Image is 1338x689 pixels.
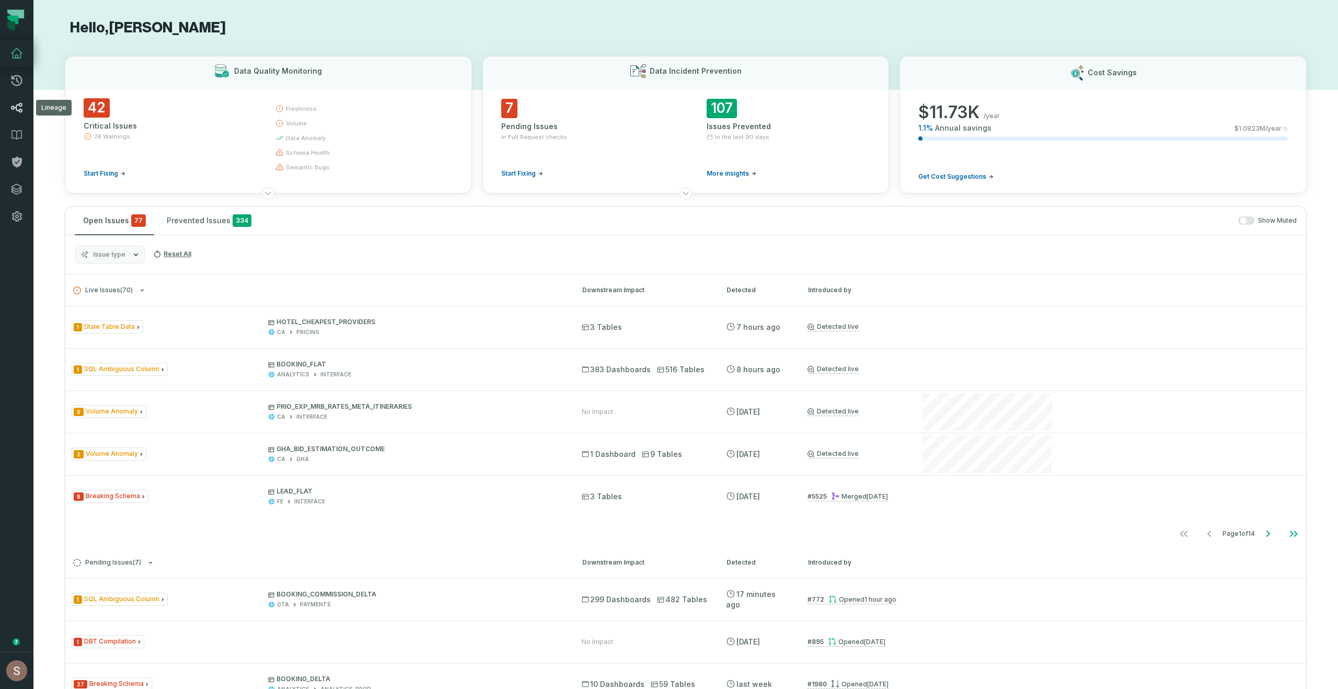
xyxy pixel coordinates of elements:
a: #772Opened[DATE] 3:23:59 PM [808,595,896,604]
nav: pagination [65,523,1306,544]
span: 1 Dashboard [582,449,636,460]
p: LEAD_FLAT [268,487,563,496]
relative-time: Aug 21, 2025, 5:31 PM GMT+3 [867,680,889,688]
span: Severity [74,680,87,688]
h3: Data Quality Monitoring [234,66,322,76]
p: GHA_BID_ESTIMATION_OUTCOME [268,445,563,453]
span: 516 Tables [657,364,705,375]
a: Detected live [808,450,859,458]
div: Opened [828,638,885,646]
a: Detected live [808,323,859,331]
relative-time: Sep 3, 2025, 3:23 PM GMT+3 [864,595,896,603]
span: semantic bugs [286,163,330,171]
a: Start Fixing [501,169,543,178]
button: Live Issues(70) [73,286,563,294]
span: Issue Type [72,405,146,418]
span: More insights [707,169,749,178]
p: BOOKING_DELTA [268,675,563,683]
button: Go to previous page [1197,523,1222,544]
span: $ 11.73K [918,102,979,123]
span: Severity [74,638,82,646]
span: 299 Dashboards [582,594,651,605]
relative-time: Sep 3, 2025, 9:30 AM GMT+3 [736,323,780,331]
a: #5525Merged[DATE] 1:57:05 PM [808,492,888,501]
button: Data Quality Monitoring42Critical Issues28 WarningsStart Fixingfreshnessvolumedata anomalyschema ... [65,56,472,193]
div: PAYMENTS [300,601,331,608]
span: 3 Tables [582,491,622,502]
span: volume [286,119,307,128]
button: Issue type [76,246,145,263]
div: Downstream Impact [582,558,708,567]
span: Issue Type [72,490,148,503]
span: 9 Tables [642,449,682,460]
span: Severity [74,595,82,604]
a: #1980Opened[DATE] 5:31:00 PM [808,680,889,689]
relative-time: Aug 29, 2025, 1:57 PM GMT+3 [736,492,760,501]
div: FE [277,498,283,506]
p: BOOKING_FLAT [268,360,563,369]
div: Show Muted [264,216,1297,225]
a: Start Fixing [84,169,125,178]
button: Go to next page [1255,523,1281,544]
h1: Hello, [PERSON_NAME] [65,19,1307,37]
div: Introduced by [808,558,902,567]
div: Detected [726,558,789,567]
div: Detected [726,285,789,295]
div: Opened [831,680,889,688]
span: Severity [74,450,84,458]
span: In the last 90 days [715,133,769,141]
a: #895Opened[DATE] 5:18:56 PM [808,637,885,647]
div: GHA [296,455,309,463]
div: Introduced by [808,285,902,295]
span: Severity [74,408,84,416]
span: Issue type [93,250,125,259]
span: 482 Tables [657,594,707,605]
span: Pending Issues ( 7 ) [73,559,141,567]
div: Pending Issues [501,121,665,132]
div: CA [277,455,285,463]
span: Issue Type [72,593,168,606]
div: OTA [277,601,289,608]
span: in Pull Request checks [501,133,567,141]
p: PRIO_EXP_MRB_RATES_META_ITINERARIES [268,403,563,411]
relative-time: Aug 29, 2025, 5:18 PM GMT+3 [864,638,885,646]
span: 1.1 % [918,123,933,133]
div: ANALYTICS [277,371,309,378]
div: Downstream Impact [582,285,708,295]
relative-time: Aug 28, 2025, 10:38 AM GMT+3 [736,680,772,688]
span: 383 Dashboards [582,364,651,375]
p: HOTEL_CHEAPEST_PROVIDERS [268,318,563,326]
relative-time: Sep 2, 2025, 1:04 PM GMT+3 [736,637,760,646]
div: INTERFACE [320,371,351,378]
span: critical issues and errors combined [131,214,146,227]
span: 334 [233,214,251,227]
span: freshness [286,105,317,113]
relative-time: Sep 3, 2025, 4:59 PM GMT+3 [726,590,776,609]
div: CA [277,413,285,421]
button: Go to first page [1171,523,1196,544]
a: Detected live [808,407,859,416]
div: No Impact [582,408,613,416]
span: $ 1.0823M /year [1235,124,1282,133]
span: /year [984,112,1000,120]
span: Issue Type [72,320,143,334]
span: Annual savings [935,123,991,133]
div: Critical Issues [84,121,257,131]
span: Start Fixing [84,169,118,178]
span: 107 [707,99,737,118]
button: Reset All [149,246,195,262]
span: Severity [74,323,82,331]
relative-time: Sep 1, 2025, 3:33 PM GMT+3 [736,407,760,416]
span: data anomaly [286,134,326,142]
button: Data Incident Prevention7Pending Issuesin Pull Request checksStart Fixing107Issues PreventedIn th... [482,56,890,193]
button: Go to last page [1281,523,1306,544]
div: No Impact [582,638,613,646]
div: Issues Prevented [707,121,870,132]
span: 42 [84,98,110,118]
relative-time: Aug 29, 2025, 1:57 PM GMT+3 [867,492,888,500]
span: Issue Type [72,363,168,376]
p: BOOKING_COMMISSION_DELTA [268,590,563,599]
h3: Data Incident Prevention [650,66,742,76]
span: Issue Type [72,447,146,461]
div: INTERFACE [294,498,325,506]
